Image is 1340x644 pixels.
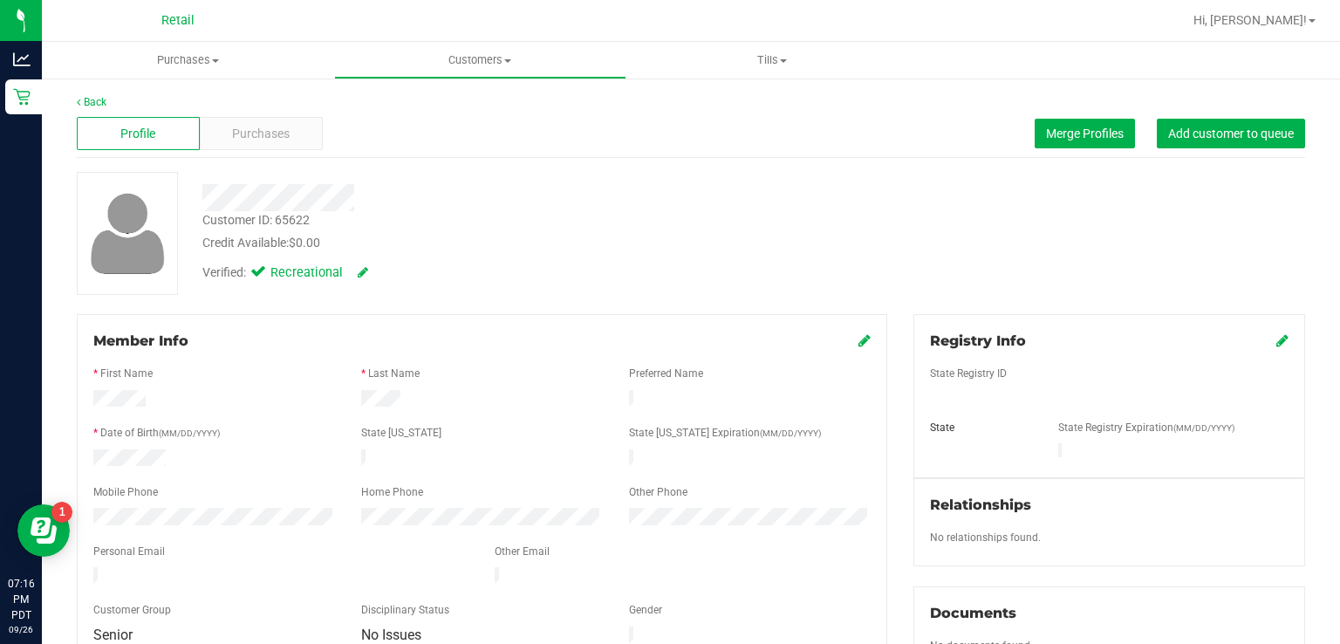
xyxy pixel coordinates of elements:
span: Senior [93,627,133,643]
label: Date of Birth [100,425,220,441]
span: Relationships [930,497,1031,513]
button: Merge Profiles [1035,119,1135,148]
button: Add customer to queue [1157,119,1305,148]
span: Purchases [232,125,290,143]
span: Retail [161,13,195,28]
label: State Registry ID [930,366,1007,381]
label: No relationships found. [930,530,1041,545]
label: Mobile Phone [93,484,158,500]
label: State Registry Expiration [1058,420,1234,435]
a: Back [77,96,106,108]
div: Customer ID: 65622 [202,211,310,230]
span: Merge Profiles [1046,127,1124,140]
label: Other Email [495,544,550,559]
div: State [917,420,1045,435]
inline-svg: Analytics [13,51,31,68]
span: Documents [930,605,1016,621]
iframe: Resource center unread badge [51,502,72,523]
span: (MM/DD/YYYY) [159,428,220,438]
span: Recreational [270,264,340,283]
span: Registry Info [930,332,1026,349]
div: Credit Available: [202,234,803,252]
p: 09/26 [8,623,34,636]
span: Purchases [42,52,334,68]
div: Verified: [202,264,368,283]
label: Last Name [368,366,420,381]
label: Disciplinary Status [361,602,449,618]
a: Customers [334,42,626,79]
span: Customers [335,52,626,68]
label: Customer Group [93,602,171,618]
label: First Name [100,366,153,381]
label: Gender [629,602,662,618]
span: Add customer to queue [1168,127,1294,140]
a: Purchases [42,42,334,79]
iframe: Resource center [17,504,70,557]
label: Home Phone [361,484,423,500]
span: (MM/DD/YYYY) [1173,423,1234,433]
span: Hi, [PERSON_NAME]! [1193,13,1307,27]
inline-svg: Retail [13,88,31,106]
label: State [US_STATE] [361,425,441,441]
p: 07:16 PM PDT [8,576,34,623]
span: (MM/DD/YYYY) [760,428,821,438]
span: Member Info [93,332,188,349]
a: Tills [626,42,919,79]
span: Tills [627,52,918,68]
span: No Issues [361,627,421,643]
label: State [US_STATE] Expiration [629,425,821,441]
label: Personal Email [93,544,165,559]
span: Profile [120,125,155,143]
label: Preferred Name [629,366,703,381]
span: $0.00 [289,236,320,250]
label: Other Phone [629,484,687,500]
img: user-icon.png [82,188,174,278]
